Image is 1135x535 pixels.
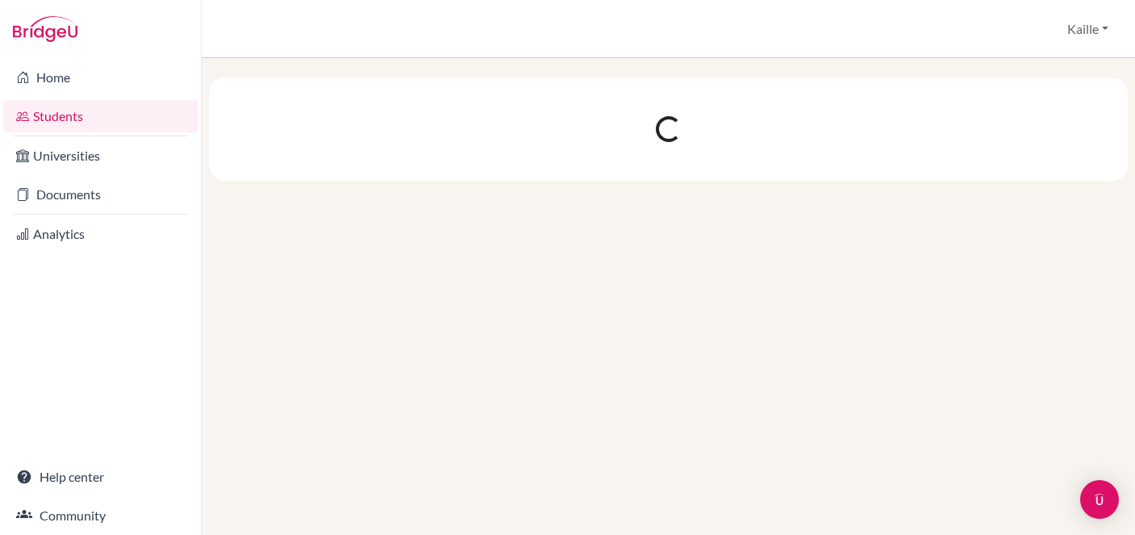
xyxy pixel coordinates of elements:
a: Documents [3,178,198,211]
button: Kaille [1060,14,1116,44]
a: Community [3,499,198,532]
a: Students [3,100,198,132]
a: Home [3,61,198,94]
img: Bridge-U [13,16,77,42]
a: Universities [3,140,198,172]
a: Help center [3,461,198,493]
a: Analytics [3,218,198,250]
div: Open Intercom Messenger [1080,480,1119,519]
